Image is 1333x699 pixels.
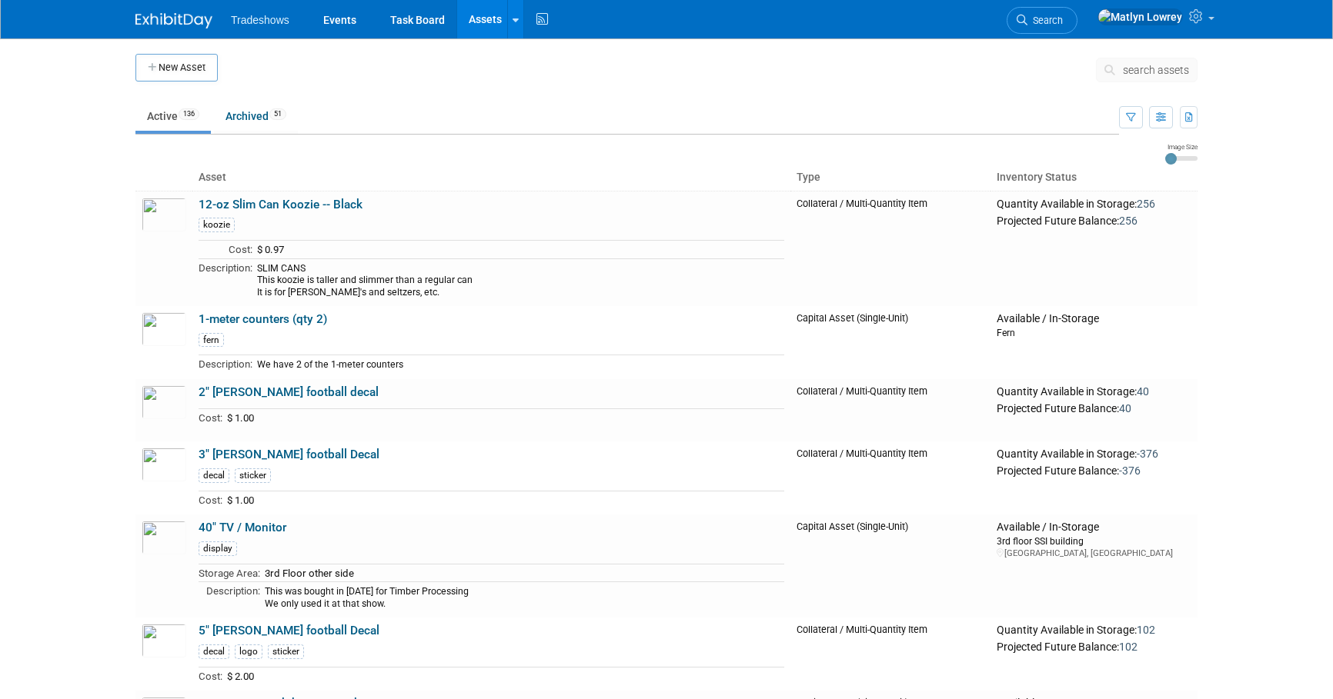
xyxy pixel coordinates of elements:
[260,564,784,582] td: 3rd Floor other side
[997,385,1191,399] div: Quantity Available in Storage:
[199,198,362,211] a: 12-oz Slim Can Koozie -- Black
[199,568,260,579] span: Storage Area:
[1137,448,1158,460] span: -376
[179,108,199,120] span: 136
[199,241,252,259] td: Cost:
[790,514,991,617] td: Capital Asset (Single-Unit)
[1137,624,1155,636] span: 102
[997,548,1191,559] div: [GEOGRAPHIC_DATA], [GEOGRAPHIC_DATA]
[997,534,1191,548] div: 3rd floor SSI building
[199,491,222,508] td: Cost:
[199,644,229,659] div: decal
[1119,464,1141,477] span: -376
[199,667,222,684] td: Cost:
[135,54,218,82] button: New Asset
[235,644,262,659] div: logo
[997,326,1191,339] div: Fern
[1165,142,1198,151] div: Image Size
[790,165,991,191] th: Type
[997,637,1191,654] div: Projected Future Balance:
[252,241,784,259] td: $ 0.97
[222,667,784,684] td: $ 2.00
[790,617,991,691] td: Collateral / Multi-Quantity Item
[222,408,784,426] td: $ 1.00
[1137,198,1155,210] span: 256
[199,355,252,373] td: Description:
[265,586,784,610] div: This was bought in [DATE] for Timber Processing We only used it at that show.
[214,102,298,131] a: Archived51
[1119,402,1131,414] span: 40
[199,408,222,426] td: Cost:
[199,468,229,483] div: decal
[199,385,379,399] a: 2" [PERSON_NAME] football decal
[199,333,224,348] div: fern
[199,312,327,326] a: 1-meter counters (qty 2)
[199,521,286,534] a: 40" TV / Monitor
[135,102,211,131] a: Active136
[135,13,212,28] img: ExhibitDay
[257,359,784,371] div: We have 2 of the 1-meter counters
[790,379,991,441] td: Collateral / Multi-Quantity Item
[199,218,235,232] div: koozie
[199,448,379,461] a: 3" [PERSON_NAME] football Decal
[997,198,1191,211] div: Quantity Available in Storage:
[997,211,1191,228] div: Projected Future Balance:
[790,306,991,379] td: Capital Asset (Single-Unit)
[1119,641,1138,653] span: 102
[997,312,1191,326] div: Available / In-Storage
[790,441,991,514] td: Collateral / Multi-Quantity Item
[199,582,260,611] td: Description:
[997,624,1191,637] div: Quantity Available in Storage:
[268,644,304,659] div: sticker
[1137,385,1149,398] span: 40
[192,165,790,191] th: Asset
[790,191,991,306] td: Collateral / Multi-Quantity Item
[997,461,1191,478] div: Projected Future Balance:
[1123,64,1189,76] span: search assets
[1007,7,1077,34] a: Search
[1096,58,1198,82] button: search assets
[199,258,252,300] td: Description:
[1119,215,1138,227] span: 256
[269,108,286,120] span: 51
[222,491,784,508] td: $ 1.00
[235,468,271,483] div: sticker
[1027,15,1063,26] span: Search
[257,263,784,298] div: SLIM CANS This koozie is taller and slimmer than a regular can It is for [PERSON_NAME]'s and selt...
[1097,8,1183,25] img: Matlyn Lowrey
[997,521,1191,534] div: Available / In-Storage
[997,399,1191,416] div: Projected Future Balance:
[199,624,379,637] a: 5" [PERSON_NAME] football Decal
[231,14,289,26] span: Tradeshows
[997,448,1191,461] div: Quantity Available in Storage:
[199,541,237,556] div: display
